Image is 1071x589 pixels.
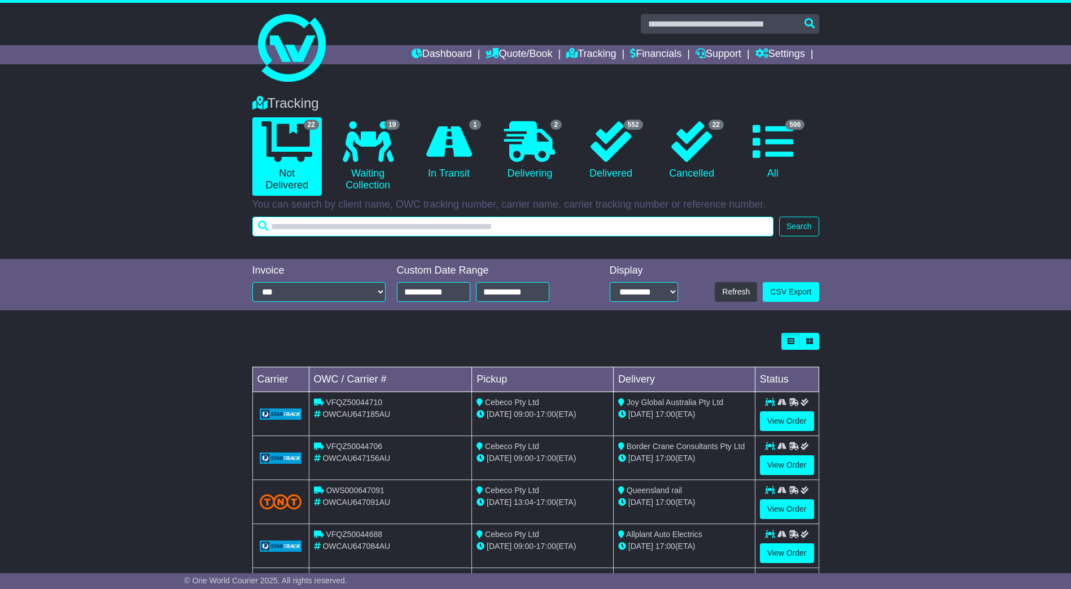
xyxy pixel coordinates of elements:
span: OWCAU647084AU [322,542,390,551]
span: VFQZ50044710 [326,398,382,407]
img: GetCarrierServiceLogo [260,452,302,464]
span: 17:00 [655,454,675,463]
div: (ETA) [618,408,750,420]
span: Cebeco Pty Ltd [485,398,539,407]
img: TNT_Domestic.png [260,494,302,509]
a: Settings [755,45,805,64]
img: GetCarrierServiceLogo [260,540,302,552]
span: 17:00 [655,498,675,507]
a: View Order [760,543,814,563]
div: - (ETA) [477,452,609,464]
span: 17:00 [536,542,556,551]
span: OWCAU647156AU [322,454,390,463]
a: 19 Waiting Collection [333,117,403,196]
div: - (ETA) [477,540,609,552]
span: [DATE] [628,410,653,419]
span: 552 [624,120,643,130]
span: 09:00 [514,410,534,419]
a: View Order [760,411,814,431]
span: 09:00 [514,454,534,463]
span: Border Crane Consultants Pty Ltd [627,442,745,451]
span: 596 [785,120,805,130]
span: 2 [550,120,562,130]
div: Display [610,265,678,277]
td: Pickup [472,367,614,392]
span: Cebeco Pty Ltd [485,530,539,539]
a: View Order [760,455,814,475]
span: 17:00 [536,410,556,419]
span: [DATE] [628,498,653,507]
span: [DATE] [487,410,512,419]
a: View Order [760,499,814,519]
span: VFQZ50044688 [326,530,382,539]
td: Status [755,367,819,392]
p: You can search by client name, OWC tracking number, carrier name, carrier tracking number or refe... [252,199,819,211]
span: OWCAU647185AU [322,410,390,419]
span: [DATE] [628,542,653,551]
span: 17:00 [655,410,675,419]
a: 552 Delivered [576,117,645,184]
span: [DATE] [487,542,512,551]
span: 1 [469,120,481,130]
span: 17:00 [536,454,556,463]
div: Invoice [252,265,386,277]
div: Custom Date Range [397,265,578,277]
img: GetCarrierServiceLogo [260,408,302,420]
span: © One World Courier 2025. All rights reserved. [184,576,347,585]
button: Search [779,217,819,236]
span: 17:00 [536,498,556,507]
a: Quote/Book [486,45,552,64]
span: Queensland rail [627,486,682,495]
span: Joy Global Australia Pty Ltd [627,398,723,407]
div: Tracking [247,95,825,112]
span: OWCAU647091AU [322,498,390,507]
span: 09:00 [514,542,534,551]
a: Financials [630,45,681,64]
div: (ETA) [618,496,750,508]
a: 22 Cancelled [657,117,727,184]
span: Cebeco Pty Ltd [485,442,539,451]
span: 13:04 [514,498,534,507]
td: Carrier [252,367,309,392]
button: Refresh [715,282,757,302]
a: 1 In Transit [414,117,483,184]
span: 22 [304,120,319,130]
div: (ETA) [618,540,750,552]
a: 2 Delivering [495,117,565,184]
span: [DATE] [628,454,653,463]
a: Dashboard [412,45,472,64]
td: Delivery [613,367,755,392]
span: 17:00 [655,542,675,551]
div: (ETA) [618,452,750,464]
div: - (ETA) [477,496,609,508]
a: CSV Export [763,282,819,302]
span: OWS000647091 [326,486,384,495]
td: OWC / Carrier # [309,367,472,392]
span: 19 [384,120,400,130]
a: Tracking [566,45,616,64]
a: 22 Not Delivered [252,117,322,196]
span: VFQZ50044706 [326,442,382,451]
span: [DATE] [487,454,512,463]
span: Cebeco Pty Ltd [485,486,539,495]
a: Support [696,45,741,64]
a: 596 All [738,117,807,184]
span: Allplant Auto Electrics [626,530,702,539]
span: [DATE] [487,498,512,507]
div: - (ETA) [477,408,609,420]
span: 22 [709,120,724,130]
